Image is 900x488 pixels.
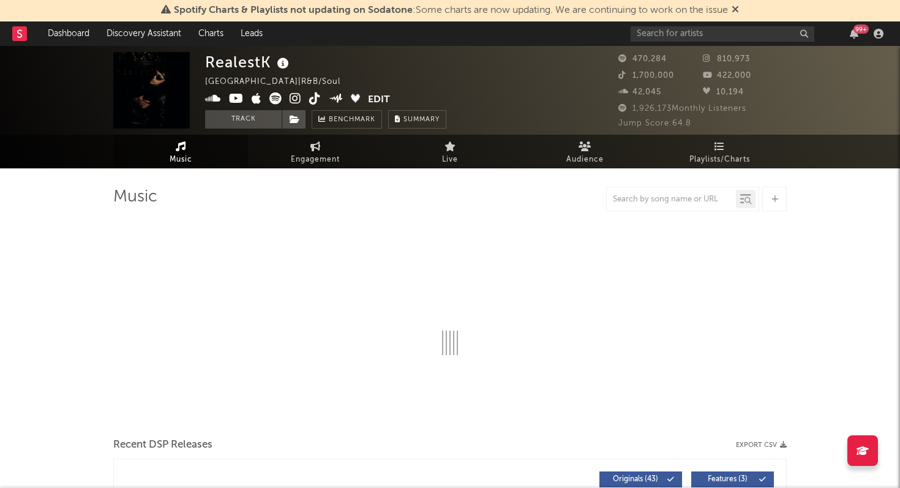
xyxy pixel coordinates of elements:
[631,26,814,42] input: Search for artists
[205,52,292,72] div: RealestK
[618,72,674,80] span: 1,700,000
[190,21,232,46] a: Charts
[691,471,774,487] button: Features(3)
[403,116,440,123] span: Summary
[736,441,787,449] button: Export CSV
[388,110,446,129] button: Summary
[517,135,652,168] a: Audience
[312,110,382,129] a: Benchmark
[618,55,667,63] span: 470,284
[174,6,728,15] span: : Some charts are now updating. We are continuing to work on the issue
[248,135,383,168] a: Engagement
[329,113,375,127] span: Benchmark
[607,476,664,483] span: Originals ( 43 )
[442,152,458,167] span: Live
[689,152,750,167] span: Playlists/Charts
[618,119,691,127] span: Jump Score: 64.8
[98,21,190,46] a: Discovery Assistant
[703,55,750,63] span: 810,973
[703,72,751,80] span: 422,000
[699,476,756,483] span: Features ( 3 )
[652,135,787,168] a: Playlists/Charts
[39,21,98,46] a: Dashboard
[850,29,858,39] button: 99+
[205,75,354,89] div: [GEOGRAPHIC_DATA] | R&B/Soul
[566,152,604,167] span: Audience
[113,438,212,452] span: Recent DSP Releases
[232,21,271,46] a: Leads
[732,6,739,15] span: Dismiss
[853,24,869,34] div: 99 +
[703,88,744,96] span: 10,194
[607,195,736,205] input: Search by song name or URL
[113,135,248,168] a: Music
[174,6,413,15] span: Spotify Charts & Playlists not updating on Sodatone
[599,471,682,487] button: Originals(43)
[368,92,390,108] button: Edit
[383,135,517,168] a: Live
[170,152,192,167] span: Music
[205,110,282,129] button: Track
[618,105,746,113] span: 1,926,173 Monthly Listeners
[291,152,340,167] span: Engagement
[618,88,661,96] span: 42,045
